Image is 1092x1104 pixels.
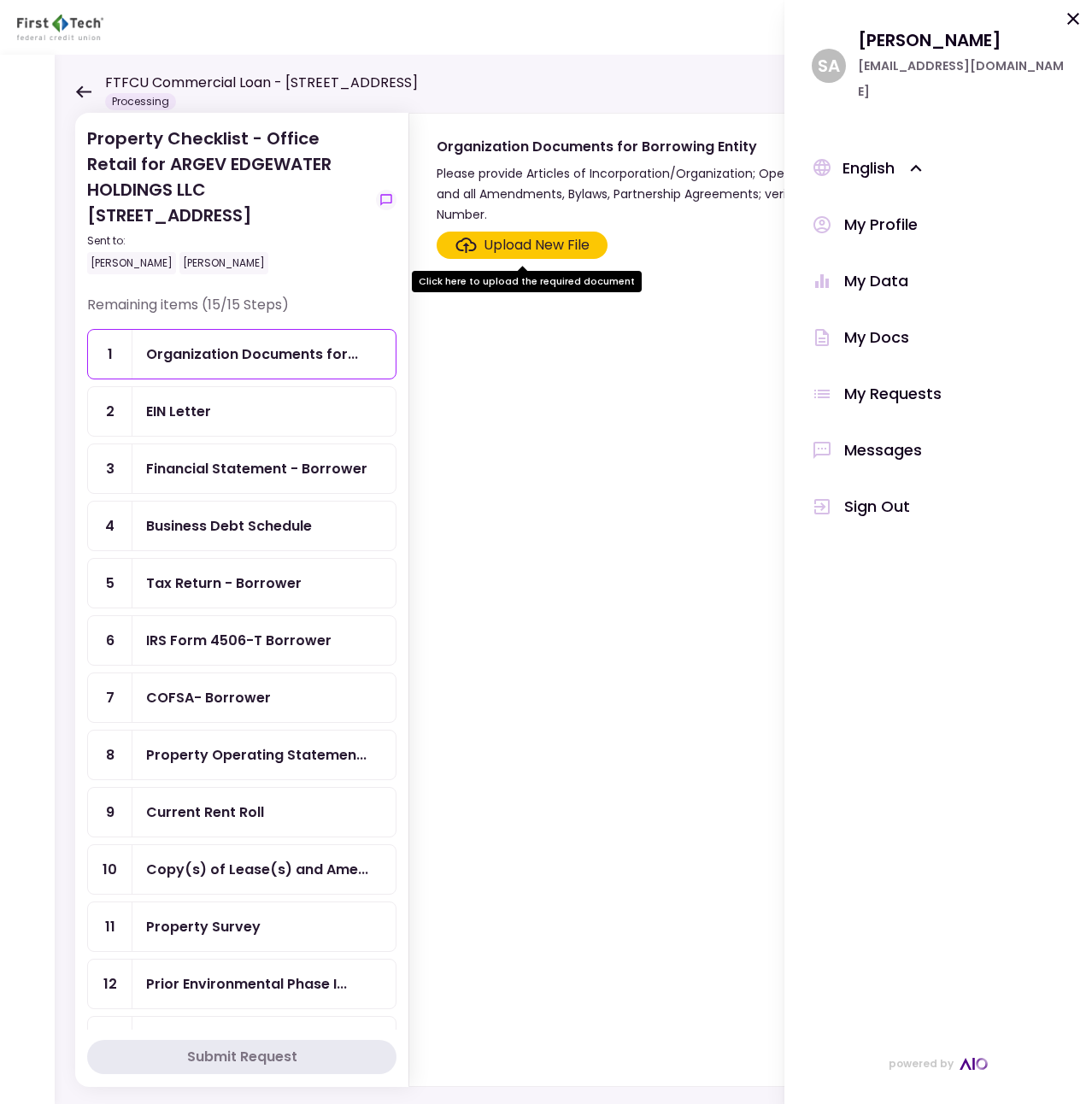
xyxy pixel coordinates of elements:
a: 12Prior Environmental Phase I and/or Phase II [87,959,396,1009]
div: Organization Documents for Borrowing EntityPlease provide Articles of Incorporation/Organization;... [408,113,1058,1087]
div: IRS Form 4506-T Borrower [146,630,332,651]
a: 5Tax Return - Borrower [87,558,396,608]
div: Property Checklist - Office Retail for ARGEV EDGEWATER HOLDINGS LLC [STREET_ADDRESS] [87,126,369,274]
a: 7COFSA- Borrower [87,672,396,723]
div: Business Debt Schedule [146,515,312,537]
div: Submit Request [187,1047,297,1067]
div: [EMAIL_ADDRESS][DOMAIN_NAME] [858,53,1065,104]
h1: FTFCU Commercial Loan - [STREET_ADDRESS] [105,73,418,93]
div: Organization Documents for Borrowing Entity [146,344,358,365]
div: Copy(s) of Lease(s) and Amendment(s) [146,859,368,880]
div: My Profile [844,212,918,238]
button: Ok, close [1063,9,1083,36]
a: 8Property Operating Statements [87,730,396,780]
div: [PERSON_NAME] [858,27,1065,53]
a: 6IRS Form 4506-T Borrower [87,615,396,666]
a: 13Management Agreement [87,1016,396,1066]
div: English [842,156,927,181]
div: 11 [88,902,132,951]
img: AIO Logo [960,1058,988,1070]
div: Tax Return - Borrower [146,573,302,594]
div: 4 [88,502,132,550]
div: 13 [88,1017,132,1066]
a: 4Business Debt Schedule [87,501,396,551]
div: Click here to upload the required document [412,271,642,292]
div: 1 [88,330,132,379]
div: [PERSON_NAME] [87,252,176,274]
div: 6 [88,616,132,665]
img: Partner icon [17,15,103,40]
div: [PERSON_NAME] [179,252,268,274]
a: 2EIN Letter [87,386,396,437]
div: Remaining items (15/15 Steps) [87,295,396,329]
div: Please provide Articles of Incorporation/Organization; Operation Agreement(s) and all Amendments,... [437,163,921,225]
div: Financial Statement - Borrower [146,458,367,479]
div: Current Rent Roll [146,802,264,823]
div: 2 [88,387,132,436]
button: show-messages [376,190,396,210]
div: Property Survey [146,916,261,937]
div: Processing [105,93,176,110]
div: 10 [88,845,132,894]
div: COFSA- Borrower [146,687,271,708]
div: My Requests [844,381,942,407]
div: 5 [88,559,132,608]
a: 3Financial Statement - Borrower [87,443,396,494]
a: 1Organization Documents for Borrowing Entity [87,329,396,379]
div: 8 [88,731,132,779]
div: 9 [88,788,132,837]
span: Click here to upload the required document [437,232,608,259]
div: My Docs [844,325,909,350]
div: Sent to: [87,233,369,249]
div: Messages [844,437,922,463]
div: Organization Documents for Borrowing Entity [437,136,921,157]
div: 12 [88,960,132,1008]
a: 11Property Survey [87,901,396,952]
div: 7 [88,673,132,722]
div: 3 [88,444,132,493]
div: EIN Letter [146,401,211,422]
div: Property Operating Statements [146,744,367,766]
a: 10Copy(s) of Lease(s) and Amendment(s) [87,844,396,895]
div: My Data [844,268,908,294]
div: Prior Environmental Phase I and/or Phase II [146,973,347,995]
div: Sign Out [844,494,910,520]
button: Submit Request [87,1040,396,1074]
div: Upload New File [484,235,590,255]
div: S A [812,49,846,83]
a: 9Current Rent Roll [87,787,396,837]
span: powered by [889,1051,954,1077]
